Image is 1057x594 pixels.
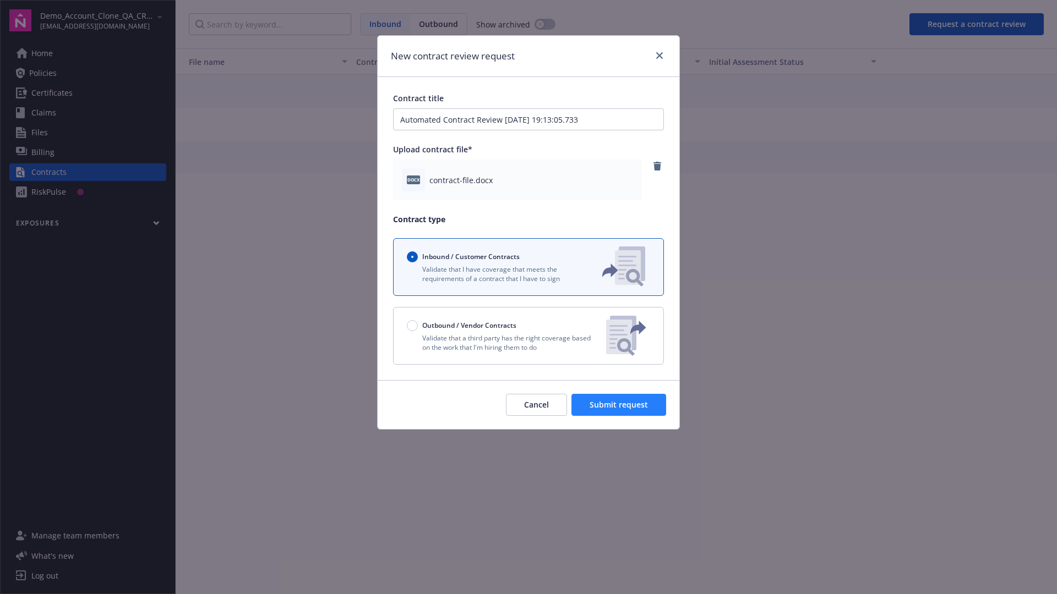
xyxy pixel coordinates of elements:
[429,174,493,186] span: contract-file.docx
[407,265,584,283] p: Validate that I have coverage that meets the requirements of a contract that I have to sign
[393,108,664,130] input: Enter a title for this contract
[393,144,472,155] span: Upload contract file*
[590,399,648,410] span: Submit request
[393,213,664,225] p: Contract type
[653,49,666,62] a: close
[524,399,549,410] span: Cancel
[407,320,418,331] input: Outbound / Vendor Contracts
[651,159,664,173] a: remove
[506,394,567,416] button: Cancel
[407,175,420,184] span: docx
[407,333,597,352] p: Validate that a third party has the right coverage based on the work that I'm hiring them to do
[407,251,418,262] input: Inbound / Customer Contracts
[393,238,664,296] button: Inbound / Customer ContractsValidate that I have coverage that meets the requirements of a contra...
[422,252,520,261] span: Inbound / Customer Contracts
[391,49,515,63] h1: New contract review request
[422,321,516,330] span: Outbound / Vendor Contracts
[393,307,664,365] button: Outbound / Vendor ContractsValidate that a third party has the right coverage based on the work t...
[393,93,444,103] span: Contract title
[571,394,666,416] button: Submit request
